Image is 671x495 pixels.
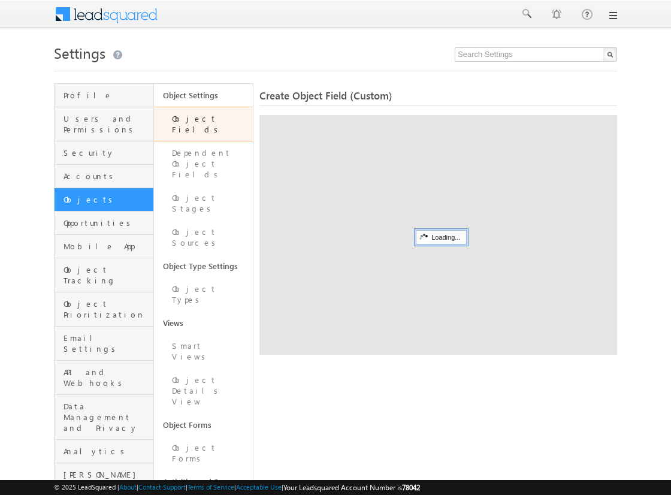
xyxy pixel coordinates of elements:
[154,84,253,107] a: Object Settings
[64,367,150,388] span: API and Webhooks
[55,463,153,487] a: [PERSON_NAME]
[64,147,150,158] span: Security
[416,230,467,245] div: Loading...
[154,413,253,436] a: Object Forms
[64,401,150,433] span: Data Management and Privacy
[154,436,253,470] a: Object Forms
[402,483,420,492] span: 78042
[154,312,253,334] a: Views
[55,258,153,292] a: Object Tracking
[188,483,234,491] a: Terms of Service
[64,298,150,320] span: Object Prioritization
[55,107,153,141] a: Users and Permissions
[64,194,150,205] span: Objects
[64,113,150,135] span: Users and Permissions
[55,141,153,165] a: Security
[64,218,150,228] span: Opportunities
[64,171,150,182] span: Accounts
[236,483,282,491] a: Acceptable Use
[55,440,153,463] a: Analytics
[64,469,150,480] span: [PERSON_NAME]
[154,186,253,221] a: Object Stages
[154,334,253,369] a: Smart Views
[154,141,253,186] a: Dependent Object Fields
[154,255,253,277] a: Object Type Settings
[154,277,253,312] a: Object Types
[54,482,420,493] span: © 2025 LeadSquared | | | | |
[55,84,153,107] a: Profile
[119,483,137,491] a: About
[54,43,105,62] span: Settings
[283,483,420,492] span: Your Leadsquared Account Number is
[154,221,253,255] a: Object Sources
[138,483,186,491] a: Contact Support
[64,90,150,101] span: Profile
[154,470,253,493] a: Activities and Scores
[55,361,153,395] a: API and Webhooks
[64,333,150,354] span: Email Settings
[154,107,253,141] a: Object Fields
[55,188,153,212] a: Objects
[64,241,150,252] span: Mobile App
[55,212,153,235] a: Opportunities
[55,395,153,440] a: Data Management and Privacy
[154,369,253,413] a: Object Details View
[259,89,392,102] span: Create Object Field (Custom)
[55,327,153,361] a: Email Settings
[455,47,617,62] input: Search Settings
[55,165,153,188] a: Accounts
[55,235,153,258] a: Mobile App
[64,446,150,457] span: Analytics
[55,292,153,327] a: Object Prioritization
[64,264,150,286] span: Object Tracking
